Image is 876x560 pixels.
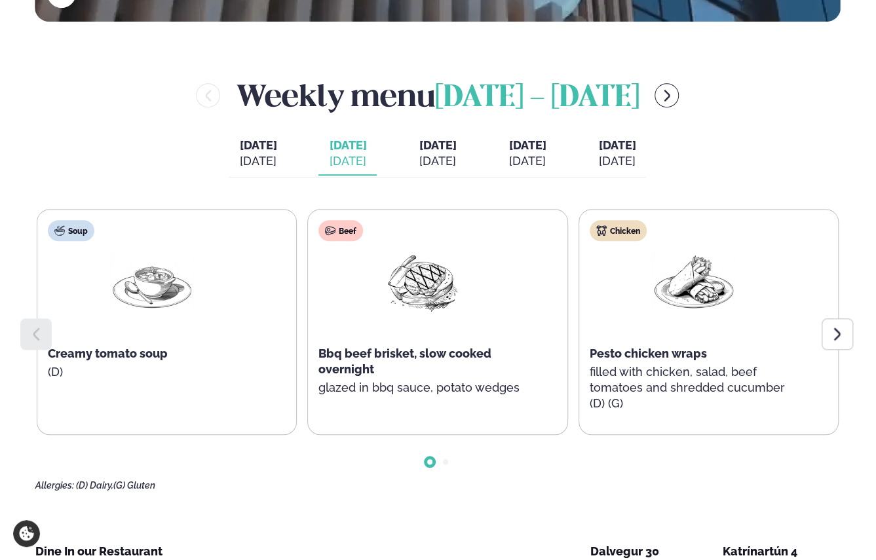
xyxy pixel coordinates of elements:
p: filled with chicken, salad, beef tomatoes and shredded cucumber (D) (G) [590,364,798,411]
div: Dalvegur 30 [590,544,708,559]
span: (D) Dairy, [76,480,113,491]
button: menu-btn-right [655,83,679,107]
span: [DATE] [329,138,366,152]
span: [DATE] [419,138,456,152]
img: beef.svg [325,225,335,236]
p: (D) [48,364,256,380]
button: [DATE] [DATE] [588,132,646,176]
span: (G) Gluten [113,480,155,491]
span: Allergies: [35,480,74,491]
div: [DATE] [508,153,546,169]
button: [DATE] [DATE] [498,132,556,176]
div: [DATE] [419,153,456,169]
span: [DATE] [598,138,636,152]
img: Wraps.png [652,252,736,312]
div: Beef [318,220,363,241]
button: [DATE] [DATE] [229,132,287,176]
span: [DATE] - [DATE] [434,84,639,113]
span: [DATE] [239,138,276,153]
img: chicken.svg [596,225,607,236]
img: Soup.png [110,252,194,312]
div: [DATE] [329,153,366,169]
button: [DATE] [DATE] [408,132,467,176]
button: [DATE] [DATE] [318,132,377,176]
div: Katrínartún 4 [723,544,840,559]
img: Beef-Meat.png [381,252,465,312]
span: [DATE] [508,138,546,152]
div: Soup [48,220,94,241]
span: Pesto chicken wraps [590,346,707,360]
span: Dine In our Restaurant [35,544,162,558]
span: Go to slide 2 [443,459,448,464]
span: Go to slide 1 [427,459,432,464]
span: Bbq beef brisket, slow cooked overnight [318,346,491,376]
span: Creamy tomato soup [48,346,168,360]
img: soup.svg [54,225,65,236]
p: glazed in bbq sauce, potato wedges [318,380,527,396]
button: menu-btn-left [196,83,220,107]
a: Cookie settings [13,520,40,547]
div: Chicken [590,220,647,241]
div: [DATE] [239,153,276,169]
h2: Weekly menu [236,74,639,117]
div: [DATE] [598,153,636,169]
